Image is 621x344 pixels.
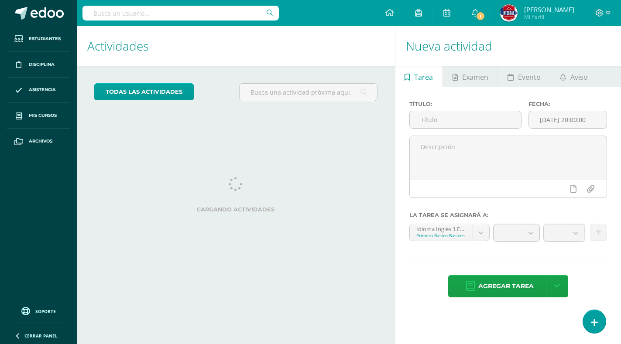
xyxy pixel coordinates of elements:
[409,101,522,107] label: Título:
[478,276,534,297] span: Agregar tarea
[550,66,597,87] a: Aviso
[462,67,488,88] span: Examen
[240,84,377,101] input: Busca una actividad próxima aquí...
[94,206,377,213] label: Cargando actividades
[443,66,497,87] a: Examen
[29,86,56,93] span: Asistencia
[475,11,485,21] span: 1
[7,103,70,129] a: Mis cursos
[29,112,57,119] span: Mis cursos
[410,111,522,128] input: Título
[29,61,55,68] span: Disciplina
[94,83,194,100] a: todas las Actividades
[7,129,70,154] a: Archivos
[406,26,611,66] h1: Nueva actividad
[500,4,518,22] img: aae16b3bad05e569c108caa426bcde01.png
[35,308,56,314] span: Soporte
[87,26,384,66] h1: Actividades
[24,333,58,339] span: Cerrar panel
[29,138,52,145] span: Archivos
[82,6,279,20] input: Busca un usuario...
[524,13,574,20] span: Mi Perfil
[524,5,574,14] span: [PERSON_NAME]
[410,224,489,241] a: Idioma Inglés 'LEVEL 2 B'Primero Básico Basicos
[7,26,70,52] a: Estudiantes
[10,305,66,317] a: Soporte
[395,66,443,87] a: Tarea
[29,35,61,42] span: Estudiantes
[7,52,70,78] a: Disciplina
[570,67,588,88] span: Aviso
[416,224,466,232] div: Idioma Inglés 'LEVEL 2 B'
[414,67,433,88] span: Tarea
[7,78,70,103] a: Asistencia
[498,66,550,87] a: Evento
[528,101,607,107] label: Fecha:
[529,111,607,128] input: Fecha de entrega
[518,67,541,88] span: Evento
[416,232,466,238] div: Primero Básico Basicos
[409,212,607,218] label: La tarea se asignará a:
